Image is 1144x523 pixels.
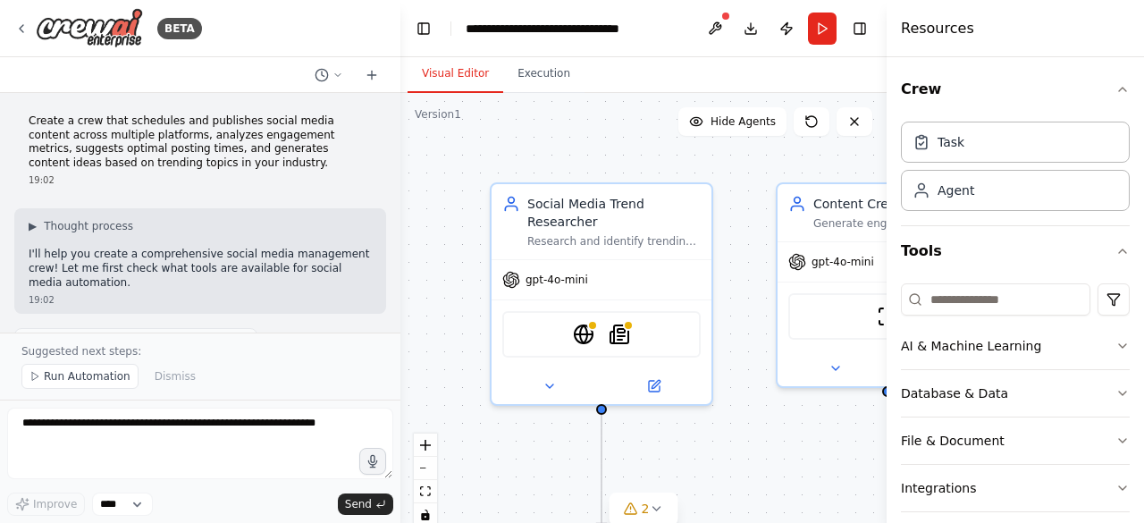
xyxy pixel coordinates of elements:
button: File & Document [901,418,1130,464]
div: Social Media Trend ResearcherResearch and identify trending topics, hashtags, and content themes ... [490,182,713,406]
span: Send [345,497,372,511]
button: Hide left sidebar [411,16,436,41]
div: 19:02 [29,173,372,187]
div: AI & Machine Learning [901,337,1041,355]
button: ▶Thought process [29,219,133,233]
div: Integrations [901,479,976,497]
span: Run Automation [44,369,130,384]
p: Suggested next steps: [21,344,379,359]
div: Content Creator [813,195,987,213]
div: Task [938,133,964,151]
button: Hide right sidebar [847,16,872,41]
div: Database & Data [901,384,1008,402]
span: 2 [642,500,650,518]
img: ScrapeWebsiteTool [877,306,898,327]
nav: breadcrumb [466,20,619,38]
button: Tools [901,226,1130,276]
button: Click to speak your automation idea [359,448,386,475]
span: Improve [33,497,77,511]
span: Hide Agents [711,114,776,129]
span: ▶ [29,219,37,233]
div: Generate engaging, platform-optimized content ideas and draft posts for {industry} across multipl... [813,216,987,231]
div: File & Document [901,432,1005,450]
button: Database & Data [901,370,1130,417]
button: Hide Agents [678,107,786,136]
button: Crew [901,64,1130,114]
p: I'll help you create a comprehensive social media management crew! Let me first check what tools ... [29,248,372,290]
button: Visual Editor [408,55,503,93]
div: Research and identify trending topics, hashtags, and content themes in the {industry} industry to... [527,234,701,249]
button: Switch to previous chat [307,64,350,86]
div: Social Media Trend Researcher [527,195,701,231]
div: Version 1 [415,107,461,122]
div: Agent [938,181,974,199]
img: SerplyNewsSearchTool [609,324,630,345]
h4: Resources [901,18,974,39]
div: Content CreatorGenerate engaging, platform-optimized content ideas and draft posts for {industry}... [776,182,999,388]
button: Open in side panel [603,375,704,397]
button: Dismiss [146,364,205,389]
div: 19:02 [29,293,372,307]
span: Dismiss [155,369,196,384]
button: Send [338,493,393,515]
div: BETA [157,18,202,39]
button: Run Automation [21,364,139,389]
span: Thought process [44,219,133,233]
span: gpt-4o-mini [526,273,588,287]
button: zoom out [414,457,437,480]
div: Crew [901,114,1130,225]
img: Logo [36,8,143,48]
button: Improve [7,493,85,516]
button: AI & Machine Learning [901,323,1130,369]
button: fit view [414,480,437,503]
p: Create a crew that schedules and publishes social media content across multiple platforms, analyz... [29,114,372,170]
button: Integrations [901,465,1130,511]
span: gpt-4o-mini [812,255,874,269]
button: Execution [503,55,585,93]
button: zoom in [414,434,437,457]
img: EXASearchTool [573,324,594,345]
button: Start a new chat [357,64,386,86]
